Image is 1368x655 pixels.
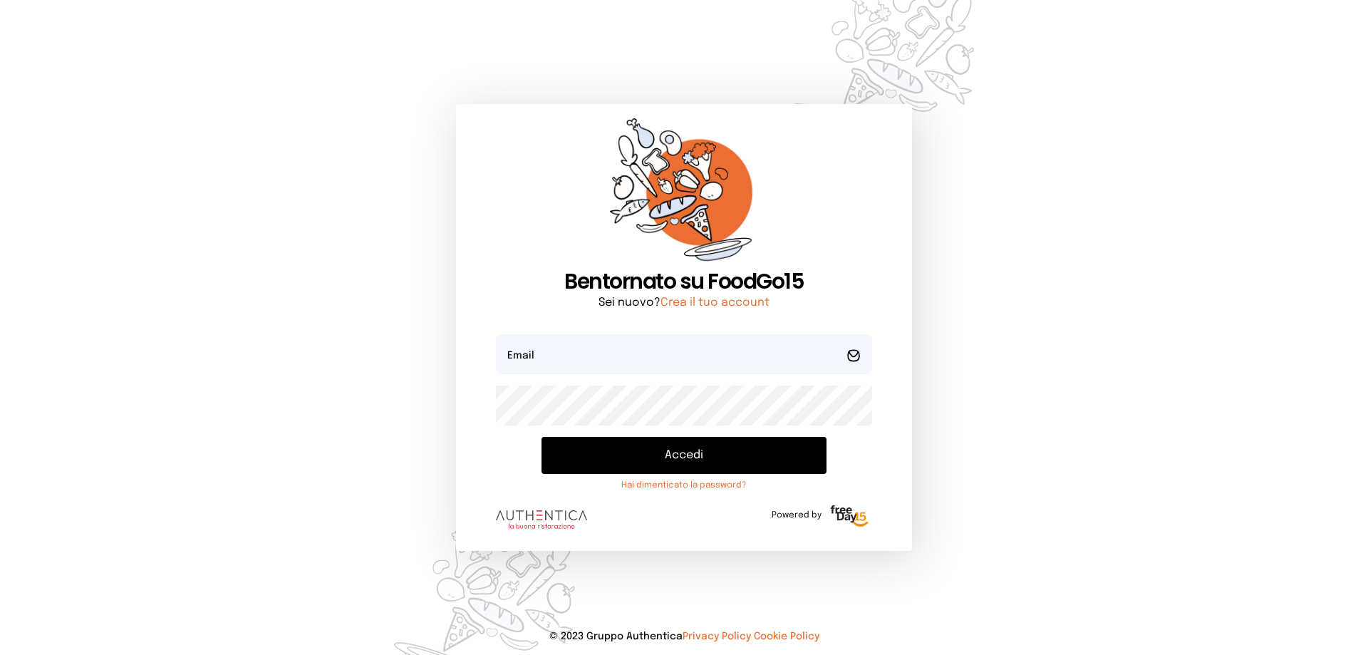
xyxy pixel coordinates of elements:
a: Privacy Policy [683,631,751,641]
a: Hai dimenticato la password? [541,480,826,491]
span: Powered by [772,510,822,521]
p: Sei nuovo? [496,294,872,311]
a: Cookie Policy [754,631,819,641]
img: sticker-orange.65babaf.png [610,118,758,269]
button: Accedi [541,437,826,474]
img: logo-freeday.3e08031.png [827,502,872,531]
p: © 2023 Gruppo Authentica [23,629,1345,644]
img: logo.8f33a47.png [496,510,587,529]
a: Crea il tuo account [660,296,769,309]
h1: Bentornato su FoodGo15 [496,269,872,294]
